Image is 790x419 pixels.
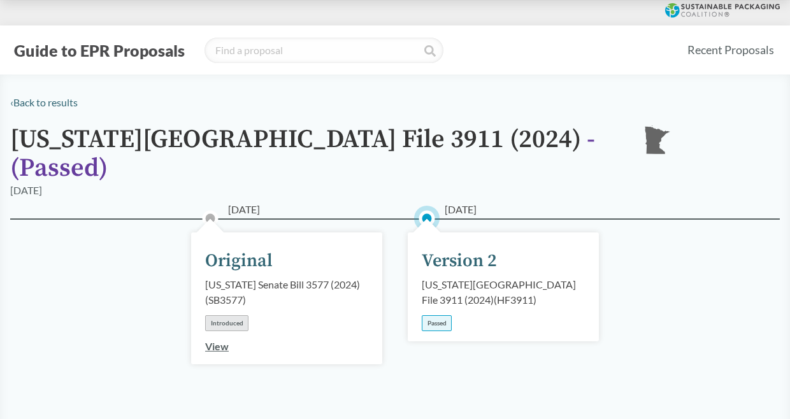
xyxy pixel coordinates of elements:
h1: [US_STATE][GEOGRAPHIC_DATA] File 3911 (2024) [10,125,622,183]
span: [DATE] [445,202,477,217]
div: [US_STATE][GEOGRAPHIC_DATA] File 3911 (2024) ( HF3911 ) [422,277,585,308]
button: Guide to EPR Proposals [10,40,189,60]
span: - ( Passed ) [10,124,595,184]
div: [DATE] [10,183,42,198]
span: [DATE] [228,202,260,217]
div: Passed [422,315,452,331]
input: Find a proposal [205,38,443,63]
a: View [205,340,229,352]
div: [US_STATE] Senate Bill 3577 (2024) ( SB3577 ) [205,277,368,308]
a: Recent Proposals [682,36,780,64]
a: ‹Back to results [10,96,78,108]
div: Version 2 [422,248,497,274]
div: Introduced [205,315,248,331]
div: Original [205,248,273,274]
